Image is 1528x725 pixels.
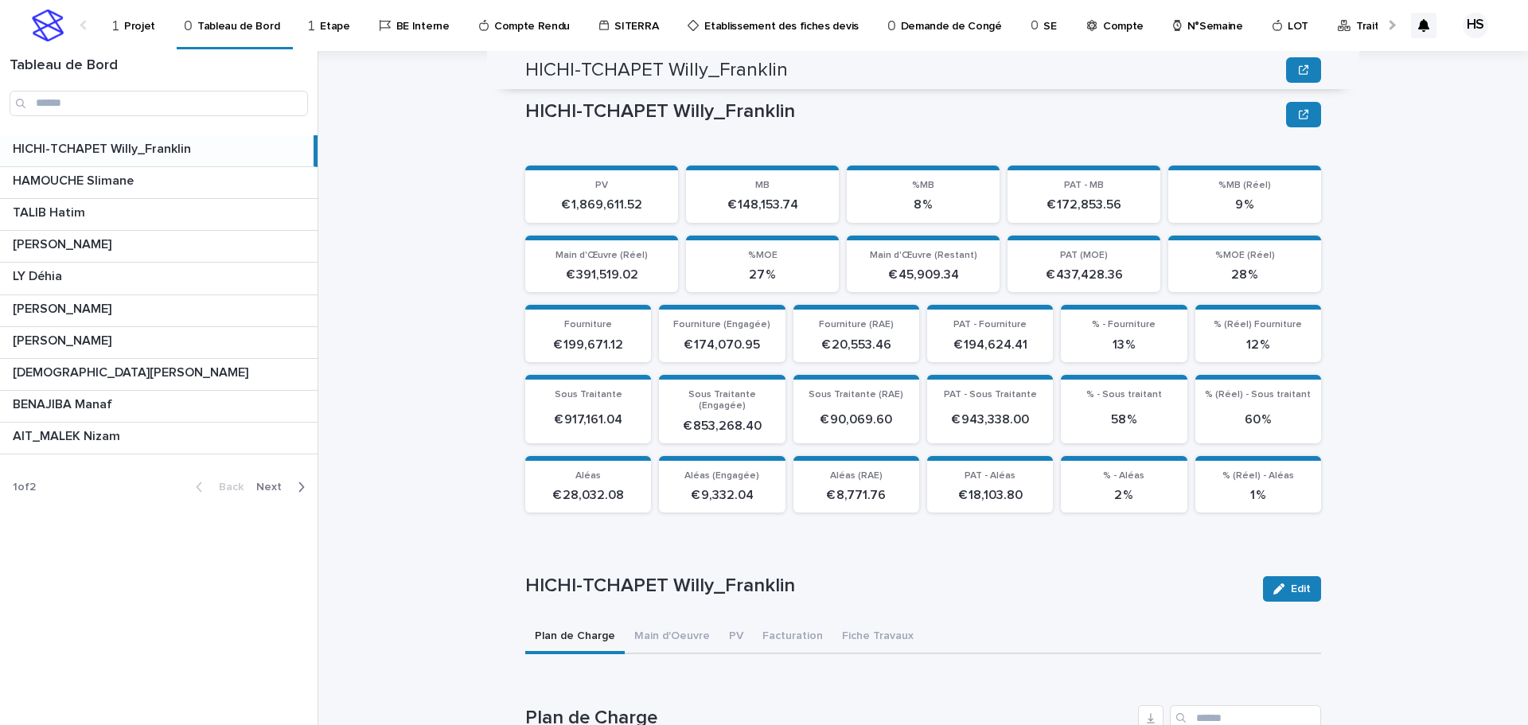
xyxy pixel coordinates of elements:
[525,575,1250,598] p: HICHI-TCHAPET Willy_Franklin
[1178,197,1312,212] p: 9 %
[1205,337,1312,353] p: 12 %
[673,320,770,329] span: Fourniture (Engagée)
[535,337,641,353] p: € 199,671.12
[1205,390,1311,400] span: % (Réel) - Sous traitant
[13,298,115,317] p: [PERSON_NAME]
[209,481,244,493] span: Back
[830,471,883,481] span: Aléas (RAE)
[1064,181,1104,190] span: PAT - MB
[13,234,115,252] p: [PERSON_NAME]
[668,419,775,434] p: € 853,268.40
[575,471,601,481] span: Aléas
[525,621,625,654] button: Plan de Charge
[856,197,990,212] p: 8 %
[1215,251,1275,260] span: %MOE (Réel)
[1291,583,1311,594] span: Edit
[535,267,668,283] p: € 391,519.02
[525,100,1280,123] p: HICHI-TCHAPET Willy_Franklin
[535,412,641,427] p: € 917,161.04
[803,412,910,427] p: € 90,069.60
[1103,471,1144,481] span: % - Aléas
[535,197,668,212] p: € 1,869,611.52
[1214,320,1302,329] span: % (Réel) Fourniture
[555,251,648,260] span: Main d'Œuvre (Réel)
[912,181,934,190] span: %MB
[625,621,719,654] button: Main d'Oeuvre
[555,390,622,400] span: Sous Traitante
[13,202,88,220] p: TALIB Hatim
[937,412,1043,427] p: € 943,338.00
[13,170,137,189] p: HAMOUCHE Slimane
[937,337,1043,353] p: € 194,624.41
[13,266,65,284] p: LY Déhia
[696,197,829,212] p: € 148,153.74
[1463,13,1488,38] div: HS
[1222,471,1294,481] span: % (Réel) - Aléas
[937,488,1043,503] p: € 18,103.80
[10,91,308,116] input: Search
[684,471,759,481] span: Aléas (Engagée)
[1017,267,1151,283] p: € 437,428.36
[944,390,1037,400] span: PAT - Sous Traitante
[595,181,608,190] span: PV
[13,394,115,412] p: BENAJIBA Manaf
[564,320,612,329] span: Fourniture
[10,57,308,75] h1: Tableau de Bord
[803,488,910,503] p: € 8,771.76
[13,362,251,380] p: [DEMOGRAPHIC_DATA][PERSON_NAME]
[1017,197,1151,212] p: € 172,853.56
[953,320,1027,329] span: PAT - Fourniture
[13,426,123,444] p: AIT_MALEK Nizam
[748,251,778,260] span: %MOE
[256,481,291,493] span: Next
[13,138,194,157] p: HICHI-TCHAPET Willy_Franklin
[809,390,903,400] span: Sous Traitante (RAE)
[803,337,910,353] p: € 20,553.46
[1086,390,1162,400] span: % - Sous traitant
[525,59,788,82] h2: HICHI-TCHAPET Willy_Franklin
[668,337,775,353] p: € 174,070.95
[1205,412,1312,427] p: 60 %
[753,621,832,654] button: Facturation
[719,621,753,654] button: PV
[755,181,770,190] span: MB
[870,251,977,260] span: Main d'Œuvre (Restant)
[1205,488,1312,503] p: 1 %
[668,488,775,503] p: € 9,332.04
[688,390,756,411] span: Sous Traitante (Engagée)
[1178,267,1312,283] p: 28 %
[1060,251,1108,260] span: PAT (MOE)
[696,267,829,283] p: 27 %
[1092,320,1156,329] span: % - Fourniture
[832,621,923,654] button: Fiche Travaux
[1263,576,1321,602] button: Edit
[1218,181,1271,190] span: %MB (Réel)
[1070,412,1177,427] p: 58 %
[965,471,1015,481] span: PAT - Aléas
[1070,337,1177,353] p: 13 %
[535,488,641,503] p: € 28,032.08
[819,320,894,329] span: Fourniture (RAE)
[250,480,318,494] button: Next
[13,330,115,349] p: [PERSON_NAME]
[32,10,64,41] img: stacker-logo-s-only.png
[856,267,990,283] p: € 45,909.34
[1070,488,1177,503] p: 2 %
[183,480,250,494] button: Back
